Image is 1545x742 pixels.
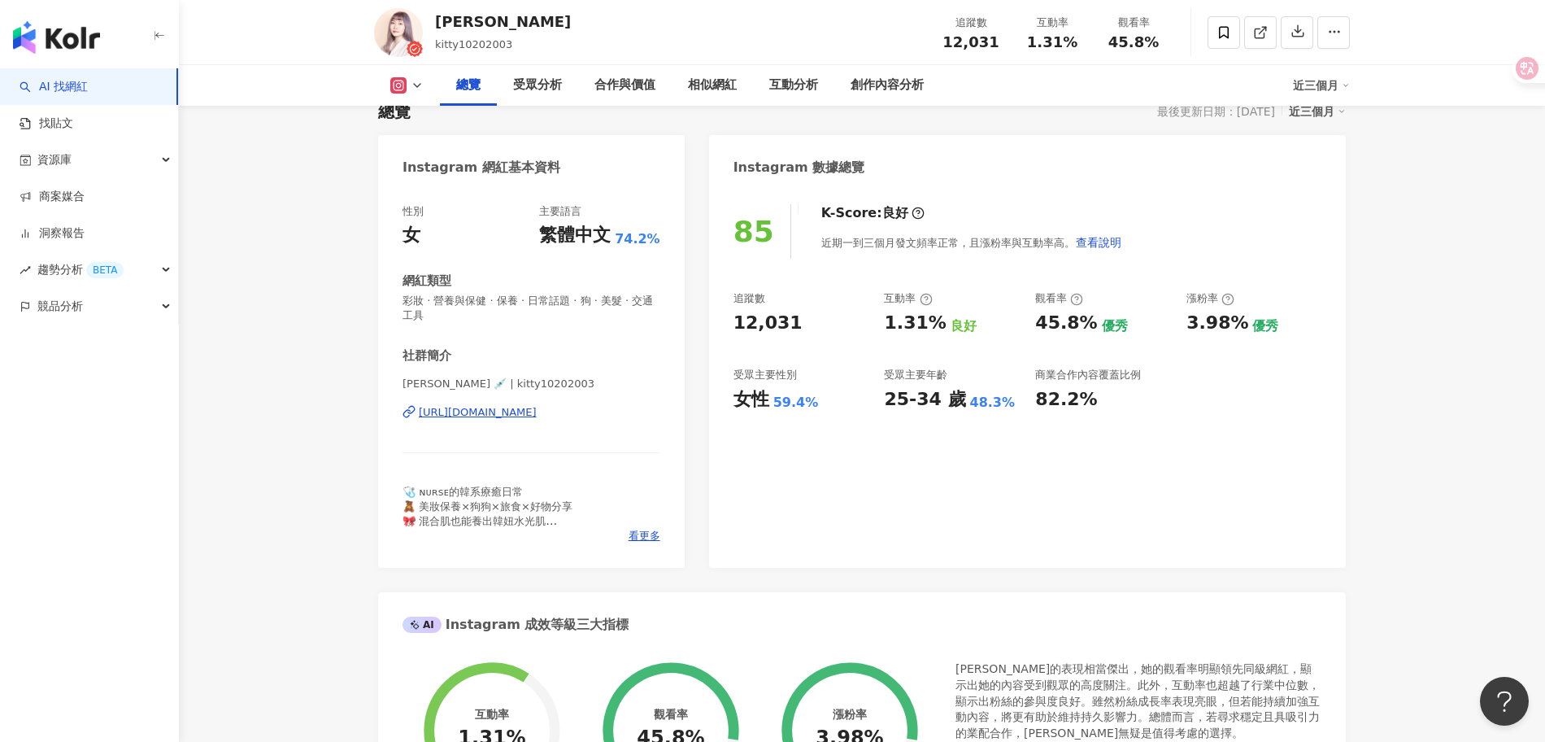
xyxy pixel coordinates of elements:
div: 合作與價值 [594,76,655,95]
div: 互動率 [475,708,509,721]
div: 漲粉率 [1186,291,1234,306]
a: 洞察報告 [20,225,85,242]
div: 商業合作內容覆蓋比例 [1035,368,1141,382]
span: 1.31% [1027,34,1077,50]
div: 互動率 [884,291,932,306]
div: 網紅類型 [403,273,451,290]
div: AI [403,617,442,633]
div: 59.4% [773,394,819,412]
div: 觀看率 [1103,15,1164,31]
div: 性別 [403,204,424,219]
div: 主要語言 [539,204,581,219]
span: 🩺 ɴᴜʀsᴇ的韓系療癒日常 🧸ྀི 美妝保養×狗狗×旅食×好物分享 🎀༘ 混合肌也能養出韓妞水光肌 ✨ Reels 開箱真心愛用品 👇 [403,486,572,543]
span: 資源庫 [37,142,72,178]
div: [PERSON_NAME]的表現相當傑出，她的觀看率明顯領先同級網紅，顯示出她的內容受到觀眾的高度關注。此外，互動率也超越了行業中位數，顯示出粉絲的參與度良好。雖然粉絲成長率表現亮眼，但若能持續... [955,661,1321,741]
span: 競品分析 [37,288,83,325]
div: Instagram 數據總覽 [733,159,865,177]
div: 近三個月 [1293,72,1350,98]
div: 良好 [951,317,977,335]
div: 45.8% [1035,311,1097,336]
a: 商案媒合 [20,189,85,205]
span: 45.8% [1108,34,1159,50]
div: 近期一到三個月發文頻率正常，且漲粉率與互動率高。 [821,226,1122,259]
span: 看更多 [629,529,660,543]
span: 彩妝 · 營養與保健 · 保養 · 日常話題 · 狗 · 美髮 · 交通工具 [403,294,660,323]
div: [PERSON_NAME] [435,11,571,32]
div: 繁體中文 [539,223,611,248]
div: K-Score : [821,204,925,222]
div: 優秀 [1102,317,1128,335]
div: 優秀 [1252,317,1278,335]
div: 82.2% [1035,387,1097,412]
div: 12,031 [733,311,803,336]
div: 觀看率 [1035,291,1083,306]
a: 找貼文 [20,116,73,132]
div: 社群簡介 [403,347,451,364]
div: 25-34 歲 [884,387,965,412]
div: 48.3% [970,394,1016,412]
div: 受眾主要年齡 [884,368,947,382]
div: 創作內容分析 [851,76,924,95]
div: 相似網紅 [688,76,737,95]
div: [URL][DOMAIN_NAME] [419,405,537,420]
div: 近三個月 [1289,101,1346,122]
div: BETA [86,262,124,278]
div: 1.31% [884,311,946,336]
div: 總覽 [378,100,411,123]
iframe: Help Scout Beacon - Open [1480,677,1529,726]
span: rise [20,264,31,276]
div: 受眾分析 [513,76,562,95]
div: 85 [733,215,774,248]
div: 女 [403,223,420,248]
span: [PERSON_NAME] 💉 | kitty10202003 [403,377,660,391]
div: 受眾主要性別 [733,368,797,382]
div: 互動率 [1021,15,1083,31]
div: 3.98% [1186,311,1248,336]
span: 查看說明 [1076,236,1121,249]
a: [URL][DOMAIN_NAME] [403,405,660,420]
div: 良好 [882,204,908,222]
span: 趨勢分析 [37,251,124,288]
button: 查看說明 [1075,226,1122,259]
div: Instagram 網紅基本資料 [403,159,560,177]
div: 觀看率 [654,708,688,721]
span: kitty10202003 [435,38,512,50]
span: 74.2% [615,230,660,248]
span: 12,031 [942,33,999,50]
div: 追蹤數 [733,291,765,306]
div: 最後更新日期：[DATE] [1157,105,1275,118]
div: 追蹤數 [940,15,1002,31]
img: logo [13,21,100,54]
img: KOL Avatar [374,8,423,57]
div: Instagram 成效等級三大指標 [403,616,629,634]
div: 互動分析 [769,76,818,95]
div: 女性 [733,387,769,412]
a: searchAI 找網紅 [20,79,88,95]
div: 總覽 [456,76,481,95]
div: 漲粉率 [833,708,867,721]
